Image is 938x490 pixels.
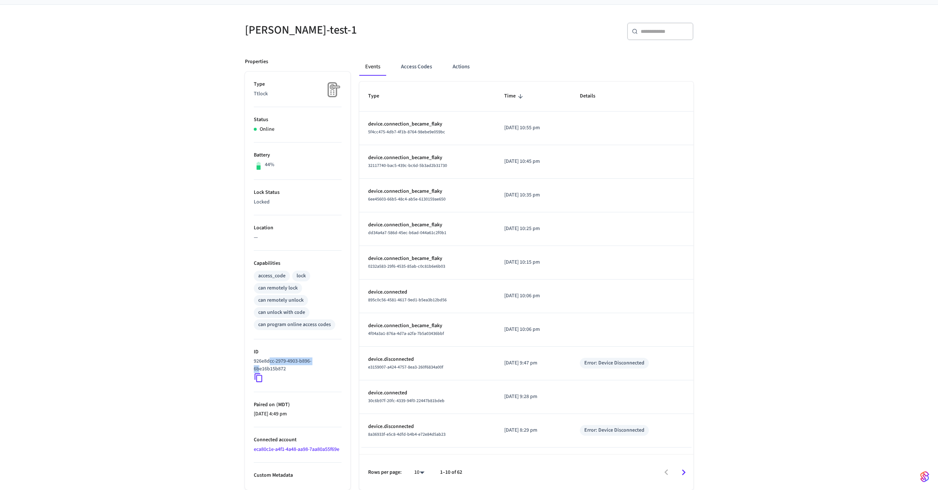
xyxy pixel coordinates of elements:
[440,469,462,476] p: 1–10 of 62
[395,58,438,76] button: Access Codes
[447,58,475,76] button: Actions
[368,423,487,431] p: device.disconnected
[254,116,342,124] p: Status
[920,471,929,483] img: SeamLogoGradient.69752ec5.svg
[368,364,443,370] span: e3159007-a424-4757-8ea3-260f6834a00f
[297,272,306,280] div: lock
[258,309,305,316] div: can unlock with code
[368,469,402,476] p: Rows per page:
[504,326,562,333] p: [DATE] 10:06 pm
[254,357,339,373] p: 926e8dcc-2979-4903-b896-6be16b15b872
[504,158,562,165] p: [DATE] 10:45 pm
[323,80,342,99] img: Placeholder Lock Image
[359,58,693,76] div: ant example
[504,258,562,266] p: [DATE] 10:15 pm
[245,23,465,38] h5: [PERSON_NAME]-test-1
[368,356,487,363] p: device.disconnected
[258,284,298,292] div: can remotely lock
[260,126,274,133] p: Online
[368,297,447,303] span: 895c0c56-4581-4617-9ed1-b5ea3b12bd56
[258,272,285,280] div: access_code
[254,410,342,418] p: [DATE] 4:49 pm
[368,90,389,102] span: Type
[254,436,342,444] p: Connected account
[254,401,342,409] p: Paired on
[504,426,562,434] p: [DATE] 8:29 pm
[368,188,487,195] p: device.connection_became_flaky
[254,348,342,356] p: ID
[254,446,339,453] a: eca80c1e-a4f1-4a48-aa98-7aa80a55f69e
[254,189,342,196] p: Lock Status
[254,234,342,241] p: —
[504,90,525,102] span: Time
[504,124,562,132] p: [DATE] 10:55 pm
[504,225,562,233] p: [DATE] 10:25 pm
[265,161,274,169] p: 44%
[504,191,562,199] p: [DATE] 10:35 pm
[254,90,342,98] p: Ttlock
[504,359,562,367] p: [DATE] 9:47 pm
[368,162,447,169] span: 32117740-bac5-439c-bc6d-5b3ad2b31730
[368,154,487,162] p: device.connection_became_flaky
[368,389,487,397] p: device.connected
[368,255,487,263] p: device.connection_became_flaky
[584,359,644,367] div: Error: Device Disconnected
[254,472,342,479] p: Custom Metadata
[368,322,487,330] p: device.connection_became_flaky
[275,401,290,408] span: ( MDT )
[254,80,342,88] p: Type
[368,263,445,270] span: 0232a583-29f6-4535-85ab-c0c81b6e6b03
[368,221,487,229] p: device.connection_became_flaky
[368,196,446,202] span: 6ee45603-66b5-48c4-ab5e-6130159ae650
[368,230,446,236] span: dd34a4a7-586d-45ec-b6ad-044a61c2f0b1
[368,129,445,135] span: 5f4cc475-4db7-4f1b-8764-98ebe9e059bc
[580,90,605,102] span: Details
[368,431,446,438] span: 8a36933f-e5c8-4dfd-b4b4-e72e84d5ab23
[504,393,562,401] p: [DATE] 9:28 pm
[258,321,331,329] div: can program online access codes
[254,224,342,232] p: Location
[359,58,386,76] button: Events
[254,151,342,159] p: Battery
[504,292,562,300] p: [DATE] 10:06 pm
[368,330,444,337] span: 4f04a3a1-876a-4d7a-a2fa-7b5a03436bbf
[368,398,444,404] span: 30c6b97f-20fc-4339-94f0-22447b81bdeb
[254,260,342,267] p: Capabilities
[368,120,487,128] p: device.connection_became_flaky
[675,464,692,481] button: Go to next page
[245,58,268,66] p: Properties
[254,198,342,206] p: Locked
[368,288,487,296] p: device.connected
[258,297,304,304] div: can remotely unlock
[411,467,428,478] div: 10
[359,82,693,447] table: sticky table
[584,426,644,434] div: Error: Device Disconnected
